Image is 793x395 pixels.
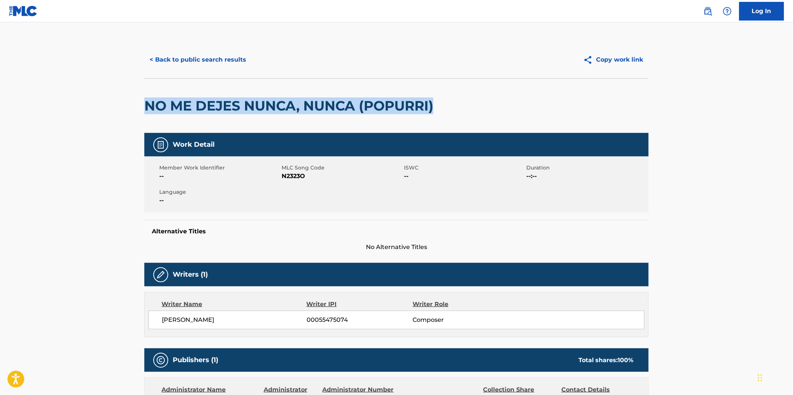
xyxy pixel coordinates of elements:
[162,315,307,324] span: [PERSON_NAME]
[173,270,208,279] h5: Writers (1)
[159,164,280,172] span: Member Work Identifier
[583,55,596,65] img: Copy work link
[618,357,634,364] span: 100 %
[159,172,280,181] span: --
[720,4,735,19] div: Help
[758,367,762,389] div: Drag
[578,50,649,69] button: Copy work link
[404,164,524,172] span: ISWC
[159,196,280,205] span: --
[413,300,509,309] div: Writer Role
[756,359,793,395] iframe: Chat Widget
[413,315,509,324] span: Composer
[579,356,634,365] div: Total shares:
[152,228,641,235] h5: Alternative Titles
[162,300,307,309] div: Writer Name
[173,140,214,149] h5: Work Detail
[703,7,712,16] img: search
[723,7,732,16] img: help
[526,172,647,181] span: --:--
[526,164,647,172] span: Duration
[144,97,437,114] h2: NO ME DEJES NUNCA, NUNCA (POPURRI)
[159,188,280,196] span: Language
[739,2,784,21] a: Log In
[404,172,524,181] span: --
[9,6,38,16] img: MLC Logo
[307,315,413,324] span: 00055475074
[156,356,165,365] img: Publishers
[307,300,413,309] div: Writer IPI
[173,356,218,364] h5: Publishers (1)
[156,140,165,149] img: Work Detail
[144,243,649,252] span: No Alternative Titles
[700,4,715,19] a: Public Search
[282,164,402,172] span: MLC Song Code
[282,172,402,181] span: N2323O
[156,270,165,279] img: Writers
[144,50,251,69] button: < Back to public search results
